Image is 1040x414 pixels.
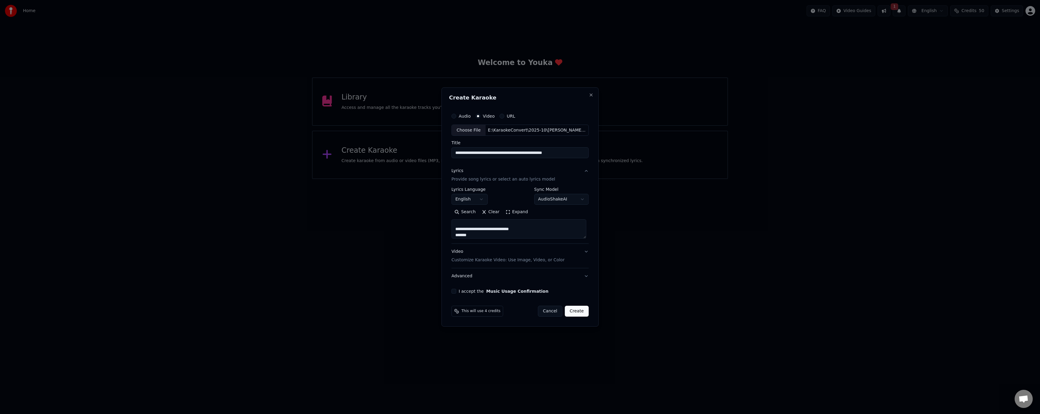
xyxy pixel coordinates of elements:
[452,125,486,136] div: Choose File
[534,187,589,192] label: Sync Model
[502,207,531,217] button: Expand
[486,289,548,293] button: I accept the
[451,177,555,183] p: Provide song lyrics or select an auto lyrics model
[507,114,515,118] label: URL
[451,141,589,145] label: Title
[451,168,463,174] div: Lyrics
[565,306,589,317] button: Create
[449,95,591,100] h2: Create Karaoke
[459,289,548,293] label: I accept the
[479,207,502,217] button: Clear
[538,306,562,317] button: Cancel
[451,163,589,187] button: LyricsProvide song lyrics or select an auto lyrics model
[451,187,589,244] div: LyricsProvide song lyrics or select an auto lyrics model
[486,127,588,133] div: E:\KaraokeConvert\2025-10\[PERSON_NAME] - The Fate of [PERSON_NAME] NEW\[PERSON_NAME] - The Fate ...
[451,187,488,192] label: Lyrics Language
[459,114,471,118] label: Audio
[451,268,589,284] button: Advanced
[461,309,500,314] span: This will use 4 credits
[483,114,495,118] label: Video
[451,257,564,263] p: Customize Karaoke Video: Use Image, Video, or Color
[451,249,564,263] div: Video
[451,207,479,217] button: Search
[451,244,589,268] button: VideoCustomize Karaoke Video: Use Image, Video, or Color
